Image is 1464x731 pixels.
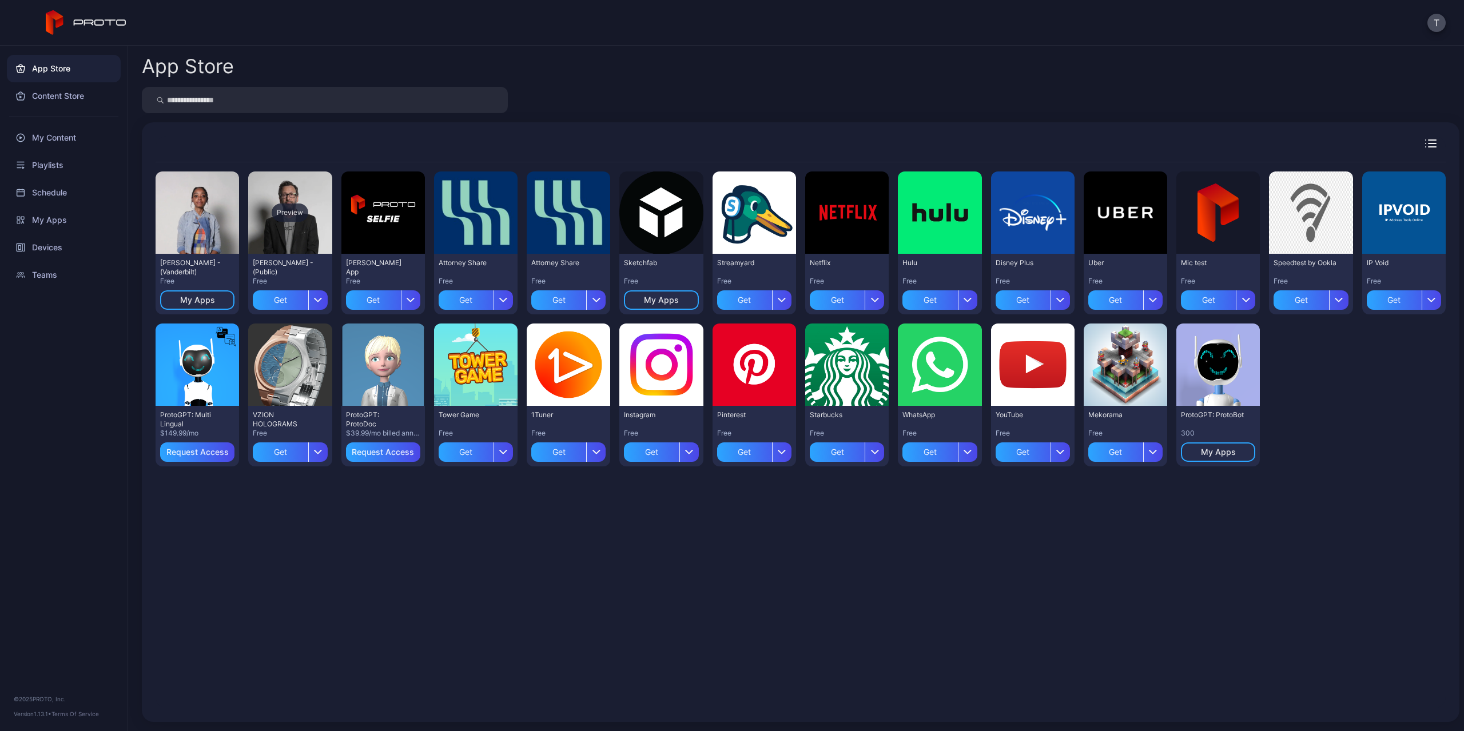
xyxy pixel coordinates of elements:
[1181,277,1255,286] div: Free
[810,277,884,286] div: Free
[352,448,414,457] div: Request Access
[1181,290,1236,310] div: Get
[531,258,594,267] div: Attorney Share
[253,258,316,277] div: David N Persona - (Public)
[624,442,679,462] div: Get
[1367,258,1430,267] div: IP Void
[717,442,772,462] div: Get
[7,179,121,206] div: Schedule
[253,429,327,438] div: Free
[996,258,1059,267] div: Disney Plus
[253,290,308,310] div: Get
[180,295,215,305] div: My Apps
[253,442,308,462] div: Get
[531,277,606,286] div: Free
[810,438,884,462] button: Get
[1201,448,1236,457] div: My Apps
[253,277,327,286] div: Free
[51,710,99,717] a: Terms Of Service
[624,277,698,286] div: Free
[1274,277,1348,286] div: Free
[7,82,121,110] div: Content Store
[346,442,420,462] button: Request Access
[717,258,780,267] div: Streamyard
[531,290,586,310] div: Get
[996,438,1070,462] button: Get
[717,410,780,420] div: Pinterest
[1088,442,1143,462] div: Get
[902,286,977,310] button: Get
[1274,258,1336,267] div: Speedtest by Ookla
[902,290,957,310] div: Get
[531,410,594,420] div: 1Tuner
[160,258,223,277] div: Daisy Smith - (Vanderbilt)
[160,290,234,310] button: My Apps
[996,442,1051,462] div: Get
[14,694,114,704] div: © 2025 PROTO, Inc.
[810,442,865,462] div: Get
[624,429,698,438] div: Free
[439,438,513,462] button: Get
[902,429,977,438] div: Free
[1181,442,1255,462] button: My Apps
[1367,286,1441,310] button: Get
[1088,286,1163,310] button: Get
[717,286,791,310] button: Get
[346,277,420,286] div: Free
[7,234,121,261] a: Devices
[439,277,513,286] div: Free
[902,438,977,462] button: Get
[996,290,1051,310] div: Get
[346,290,401,310] div: Get
[1367,277,1441,286] div: Free
[531,438,606,462] button: Get
[996,286,1070,310] button: Get
[1088,438,1163,462] button: Get
[439,429,513,438] div: Free
[7,206,121,234] a: My Apps
[1181,286,1255,310] button: Get
[346,410,409,429] div: ProtoGPT: ProtoDoc
[1088,290,1143,310] div: Get
[644,295,679,305] div: My Apps
[810,286,884,310] button: Get
[1181,258,1244,267] div: Mic test
[1088,258,1151,267] div: Uber
[902,277,977,286] div: Free
[902,442,957,462] div: Get
[531,442,586,462] div: Get
[810,429,884,438] div: Free
[810,410,873,420] div: Starbucks
[7,55,121,82] a: App Store
[1367,290,1422,310] div: Get
[7,151,121,179] a: Playlists
[1088,410,1151,420] div: Mekorama
[439,290,494,310] div: Get
[272,203,308,222] div: Preview
[7,261,121,289] a: Teams
[253,410,316,429] div: VZION HOLOGRAMS
[810,258,873,267] div: Netflix
[902,410,965,420] div: WhatsApp
[902,258,965,267] div: Hulu
[7,124,121,151] div: My Content
[160,410,223,429] div: ProtoGPT: Multi Lingual
[439,410,502,420] div: Tower Game
[1274,286,1348,310] button: Get
[1088,429,1163,438] div: Free
[14,710,51,717] span: Version 1.13.1 •
[1088,277,1163,286] div: Free
[531,429,606,438] div: Free
[717,438,791,462] button: Get
[1427,14,1446,32] button: T
[996,429,1070,438] div: Free
[624,410,687,420] div: Instagram
[166,448,229,457] div: Request Access
[996,410,1059,420] div: YouTube
[1181,429,1255,438] div: 300
[346,429,420,438] div: $39.99/mo billed annually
